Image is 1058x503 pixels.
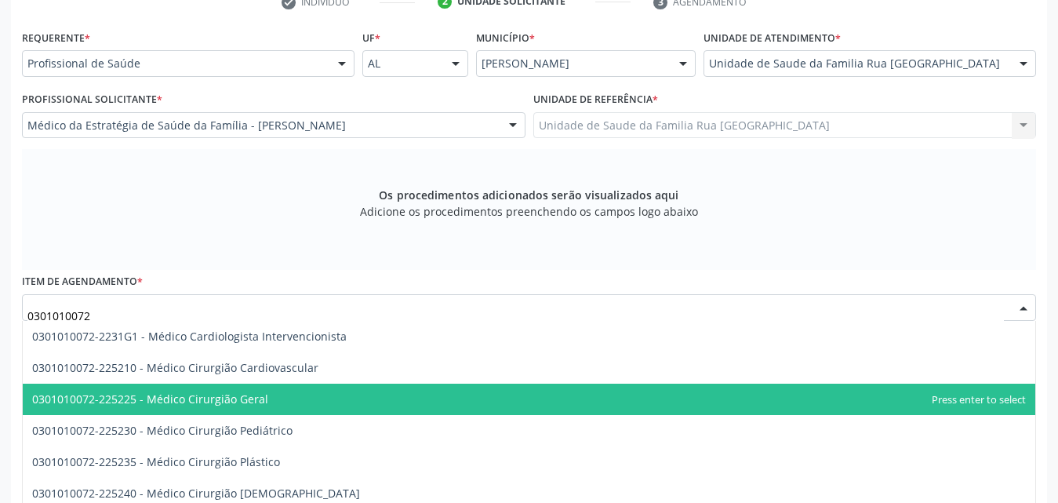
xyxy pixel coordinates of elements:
[368,56,436,71] span: AL
[476,26,535,50] label: Município
[482,56,664,71] span: [PERSON_NAME]
[22,270,143,294] label: Item de agendamento
[27,56,322,71] span: Profissional de Saúde
[709,56,1004,71] span: Unidade de Saude da Familia Rua [GEOGRAPHIC_DATA]
[360,203,698,220] span: Adicione os procedimentos preenchendo os campos logo abaixo
[22,26,90,50] label: Requerente
[362,26,380,50] label: UF
[27,300,1004,331] input: Buscar por procedimento
[32,486,360,501] span: 0301010072-225240 - Médico Cirurgião [DEMOGRAPHIC_DATA]
[27,118,493,133] span: Médico da Estratégia de Saúde da Família - [PERSON_NAME]
[32,423,293,438] span: 0301010072-225230 - Médico Cirurgião Pediátrico
[32,329,347,344] span: 0301010072-2231G1 - Médico Cardiologista Intervencionista
[533,88,658,112] label: Unidade de referência
[32,392,268,406] span: 0301010072-225225 - Médico Cirurgião Geral
[32,360,318,375] span: 0301010072-225210 - Médico Cirurgião Cardiovascular
[32,454,280,469] span: 0301010072-225235 - Médico Cirurgião Plástico
[379,187,678,203] span: Os procedimentos adicionados serão visualizados aqui
[704,26,841,50] label: Unidade de atendimento
[22,88,162,112] label: Profissional Solicitante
